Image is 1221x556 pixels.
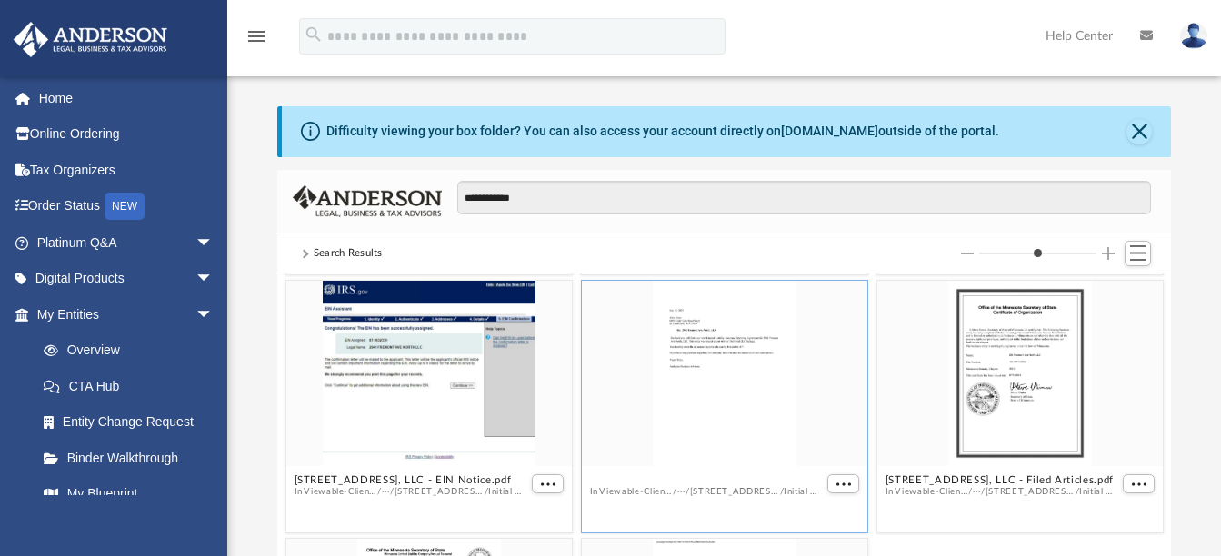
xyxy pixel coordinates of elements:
button: Switch to List View [1125,241,1152,266]
button: Viewable-ClientDocs [895,487,968,499]
a: Platinum Q&Aarrow_drop_down [13,224,241,261]
img: Anderson Advisors Platinum Portal [8,22,173,57]
input: Search files and folders [457,181,1151,215]
a: Tax Organizers [13,152,241,188]
button: [STREET_ADDRESS], LLC - EIN Notice.pdf [294,474,527,486]
span: In [885,487,1118,499]
div: Search Results [314,245,383,262]
span: arrow_drop_down [195,261,232,298]
a: Digital Productsarrow_drop_down [13,261,241,297]
a: My Entitiesarrow_drop_down [13,296,241,333]
button: Viewable-ClientDocs [304,487,377,499]
span: / [673,487,676,499]
button: [STREET_ADDRESS], LLC - Filed Articles.pdf [885,474,1118,486]
button: [STREET_ADDRESS], LLC [689,487,779,499]
input: Column size [979,247,1096,260]
button: [STREET_ADDRESS], LLC - Binder Documents.pdf [589,474,823,486]
button: Close [1126,119,1152,144]
button: ··· [381,487,390,499]
i: search [304,25,324,45]
button: Viewable-ClientDocs [599,487,673,499]
span: In [589,487,823,499]
span: / [390,487,394,499]
a: menu [245,35,267,47]
span: / [377,487,381,499]
button: Decrease column size [961,247,974,260]
span: / [968,487,972,499]
a: Overview [25,333,241,369]
button: Initial Docs [488,487,527,499]
a: [DOMAIN_NAME] [781,124,878,138]
a: Binder Walkthrough [25,440,241,476]
div: NEW [105,193,145,220]
button: Increase column size [1102,247,1115,260]
button: [STREET_ADDRESS], LLC [985,487,1075,499]
a: Online Ordering [13,116,241,153]
i: menu [245,25,267,47]
button: More options [531,474,564,493]
a: My Blueprint [25,476,232,512]
button: ··· [972,487,981,499]
span: In [294,487,527,499]
a: CTA Hub [25,368,241,404]
div: Difficulty viewing your box folder? You can also access your account directly on outside of the p... [326,122,999,141]
a: Order StatusNEW [13,188,241,225]
span: / [484,487,487,499]
span: arrow_drop_down [195,224,232,262]
button: ··· [676,487,686,499]
a: Home [13,80,241,116]
span: / [686,487,689,499]
span: arrow_drop_down [195,296,232,333]
button: More options [827,474,860,493]
button: [STREET_ADDRESS], LLC [394,487,484,499]
a: Entity Change Request [25,404,241,441]
span: / [780,487,784,499]
span: / [981,487,985,499]
button: Initial Docs [784,487,823,499]
img: User Pic [1180,23,1207,49]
